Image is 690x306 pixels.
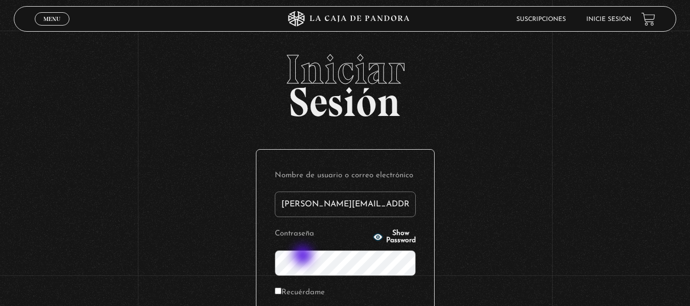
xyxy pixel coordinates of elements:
h2: Sesión [14,49,676,114]
a: View your shopping cart [641,12,655,26]
button: Show Password [373,230,416,244]
input: Recuérdame [275,288,281,294]
a: Inicie sesión [586,16,631,22]
span: Iniciar [14,49,676,90]
a: Suscripciones [516,16,566,22]
span: Show Password [386,230,416,244]
label: Contraseña [275,226,370,242]
label: Recuérdame [275,285,325,301]
label: Nombre de usuario o correo electrónico [275,168,416,184]
span: Menu [43,16,60,22]
span: Cerrar [40,25,64,32]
